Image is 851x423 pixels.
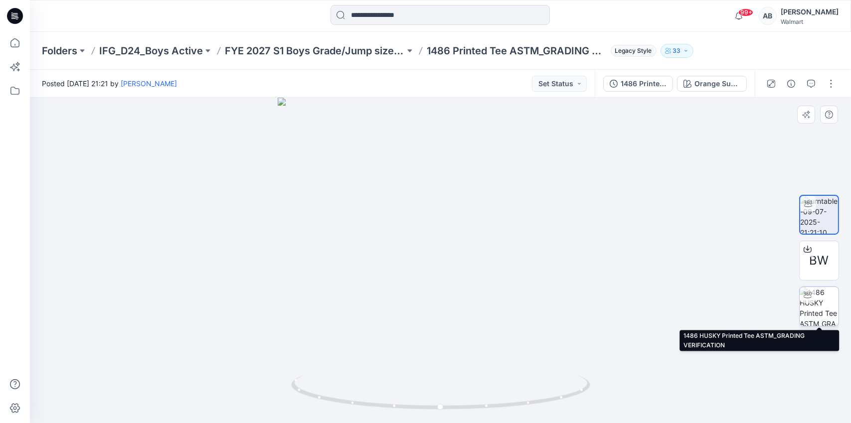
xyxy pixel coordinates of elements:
[42,44,77,58] a: Folders
[810,252,829,270] span: BW
[121,79,177,88] a: [PERSON_NAME]
[800,287,839,326] img: 1486 HUSKY Printed Tee ASTM_GRADING VERIFICATION
[781,6,839,18] div: [PERSON_NAME]
[225,44,405,58] a: FYE 2027 S1 Boys Grade/Jump size review - ASTM grades
[673,45,681,56] p: 33
[607,44,657,58] button: Legacy Style
[661,44,693,58] button: 33
[783,76,799,92] button: Details
[781,18,839,25] div: Walmart
[611,45,657,57] span: Legacy Style
[99,44,203,58] a: IFG_D24_Boys Active
[800,196,838,234] img: turntable-09-07-2025-21:21:10
[427,44,607,58] p: 1486 Printed Tee ASTM_GRADING VERIFICATION
[677,76,747,92] button: Orange Sunshine MPRT_468
[694,78,740,89] div: Orange Sunshine MPRT_468
[603,76,673,92] button: 1486 Printed Tee ASTM_GRADING VERIFICATION
[42,78,177,89] span: Posted [DATE] 21:21 by
[621,78,667,89] div: 1486 Printed Tee ASTM_GRADING VERIFICATION
[738,8,753,16] span: 99+
[759,7,777,25] div: AB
